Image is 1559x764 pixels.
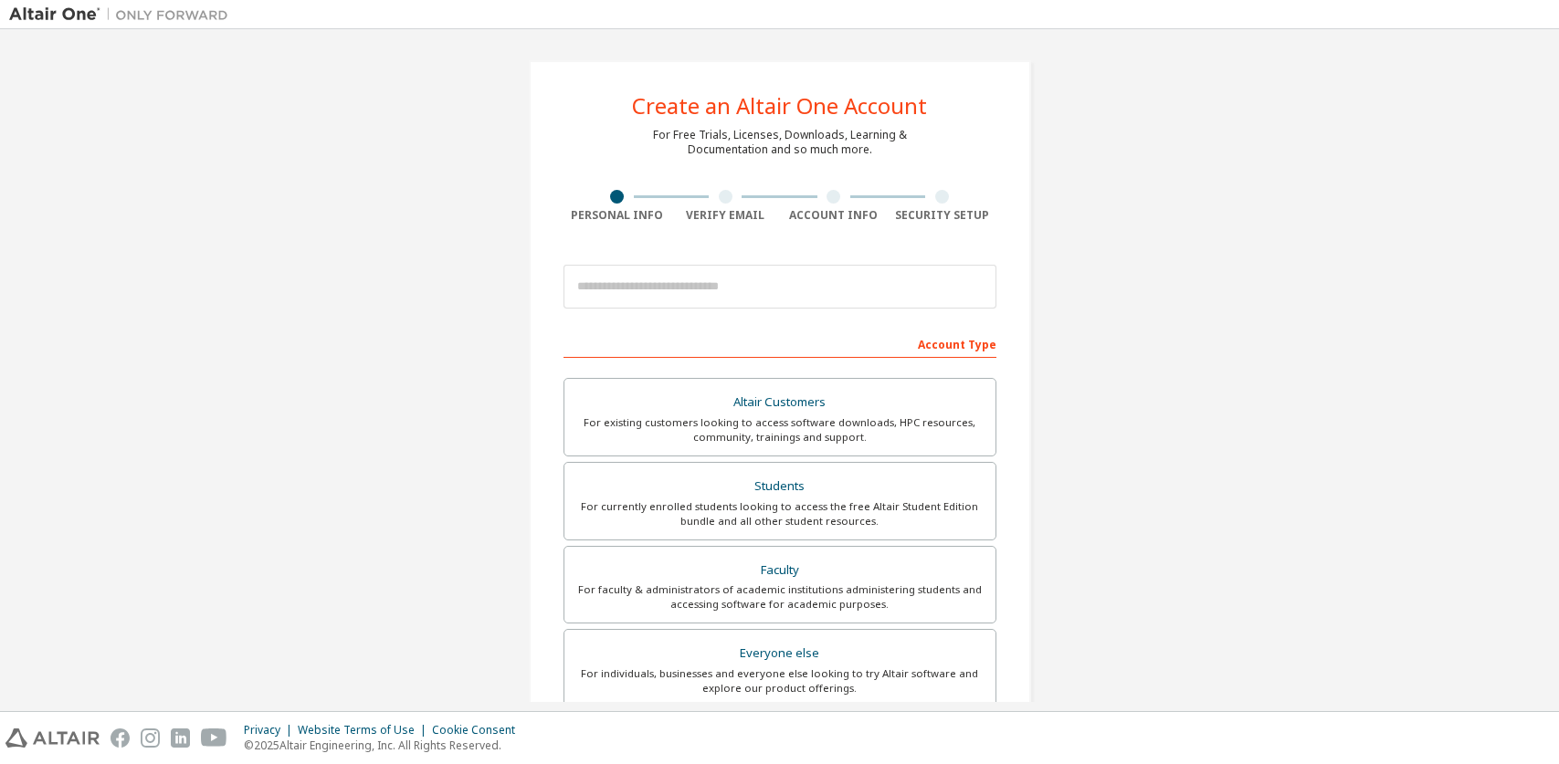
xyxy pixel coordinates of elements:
div: Account Info [780,208,889,223]
img: youtube.svg [201,728,227,748]
div: Verify Email [671,208,780,223]
img: facebook.svg [111,728,130,748]
div: Personal Info [564,208,672,223]
div: Privacy [244,723,298,738]
div: For currently enrolled students looking to access the free Altair Student Edition bundle and all ... [575,499,985,529]
div: For faculty & administrators of academic institutions administering students and accessing softwa... [575,582,985,612]
img: linkedin.svg [171,728,190,748]
div: For Free Trials, Licenses, Downloads, Learning & Documentation and so much more. [653,128,907,157]
div: Altair Customers [575,390,985,415]
div: For existing customers looking to access software downloads, HPC resources, community, trainings ... [575,415,985,445]
img: altair_logo.svg [5,728,100,748]
div: Create an Altair One Account [632,95,927,117]
div: Faculty [575,558,985,583]
p: © 2025 Altair Engineering, Inc. All Rights Reserved. [244,738,526,753]
div: Students [575,474,985,499]
div: Security Setup [888,208,996,223]
div: Cookie Consent [432,723,526,738]
div: For individuals, businesses and everyone else looking to try Altair software and explore our prod... [575,666,985,696]
img: instagram.svg [141,728,160,748]
img: Altair One [9,5,237,24]
div: Everyone else [575,641,985,666]
div: Account Type [564,329,996,358]
div: Website Terms of Use [298,723,432,738]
